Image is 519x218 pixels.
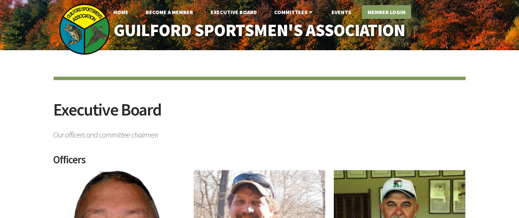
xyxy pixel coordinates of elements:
[326,5,357,19] a: Events
[54,154,466,170] h2: Officers
[54,127,466,139] span: Our officers and committee chairmen
[59,3,110,55] img: logo_sm.png
[205,5,262,19] a: Executive Board
[140,5,199,19] a: Become A Member
[108,5,134,19] a: Home
[362,5,411,19] a: Member Login
[99,16,420,45] a: Guilford Sportsmen's Association
[54,101,466,127] h2: Executive Board
[269,5,320,19] a: Committees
